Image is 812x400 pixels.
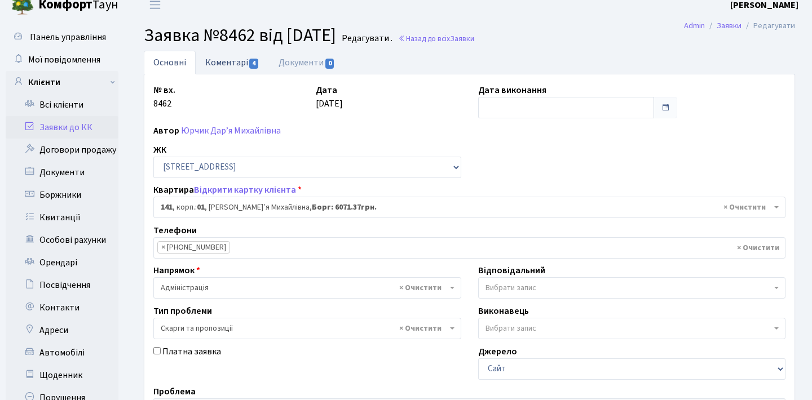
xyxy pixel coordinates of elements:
[153,224,197,237] label: Телефони
[486,282,536,294] span: Вибрати запис
[153,277,461,299] span: Адміністрація
[486,323,536,334] span: Вибрати запис
[339,33,392,44] small: Редагувати .
[161,242,165,253] span: ×
[161,202,771,213] span: <b>141</b>, корп.: <b>01</b>, Юрчик Дар’я Михайлівна, <b>Борг: 6071.37грн.</b>
[153,83,175,97] label: № вх.
[6,116,118,139] a: Заявки до КК
[6,251,118,274] a: Орендарі
[723,202,766,213] span: Видалити всі елементи
[197,202,205,213] b: 01
[6,184,118,206] a: Боржники
[6,229,118,251] a: Особові рахунки
[153,385,196,398] label: Проблема
[742,20,795,32] li: Редагувати
[6,26,118,48] a: Панель управління
[249,59,258,69] span: 4
[161,202,173,213] b: 141
[6,364,118,386] a: Щоденник
[325,59,334,69] span: 0
[153,264,200,277] label: Напрямок
[6,341,118,364] a: Автомобілі
[399,323,442,334] span: Видалити всі елементи
[153,183,302,197] label: Квартира
[450,33,474,44] span: Заявки
[6,319,118,341] a: Адреси
[737,242,779,254] span: Видалити всі елементи
[161,282,447,294] span: Адміністрація
[196,51,269,74] a: Коментарі
[684,20,705,32] a: Admin
[6,206,118,229] a: Квитанції
[6,274,118,296] a: Посвідчення
[161,323,447,334] span: Скарги та пропозиції
[312,202,377,213] b: Борг: 6071.37грн.
[399,282,442,294] span: Видалити всі елементи
[398,33,474,44] a: Назад до всіхЗаявки
[153,318,461,339] span: Скарги та пропозиції
[6,139,118,161] a: Договори продажу
[478,83,546,97] label: Дата виконання
[478,304,529,318] label: Виконавець
[6,296,118,319] a: Контакти
[6,94,118,116] a: Всі клієнти
[478,264,545,277] label: Відповідальний
[157,241,230,254] li: +380503578440
[667,14,812,38] nav: breadcrumb
[316,83,337,97] label: Дата
[6,71,118,94] a: Клієнти
[153,304,212,318] label: Тип проблеми
[30,31,106,43] span: Панель управління
[181,125,281,137] a: Юрчик Дар’я Михайлівна
[153,197,785,218] span: <b>141</b>, корп.: <b>01</b>, Юрчик Дар’я Михайлівна, <b>Борг: 6071.37грн.</b>
[6,161,118,184] a: Документи
[144,23,336,48] span: Заявка №8462 від [DATE]
[144,51,196,74] a: Основні
[307,83,470,118] div: [DATE]
[153,124,179,137] label: Автор
[717,20,742,32] a: Заявки
[6,48,118,71] a: Мої повідомлення
[153,143,166,157] label: ЖК
[478,345,517,358] label: Джерело
[269,51,345,74] a: Документи
[145,83,307,118] div: 8462
[162,345,221,358] label: Платна заявка
[28,54,100,66] span: Мої повідомлення
[194,184,296,196] a: Відкрити картку клієнта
